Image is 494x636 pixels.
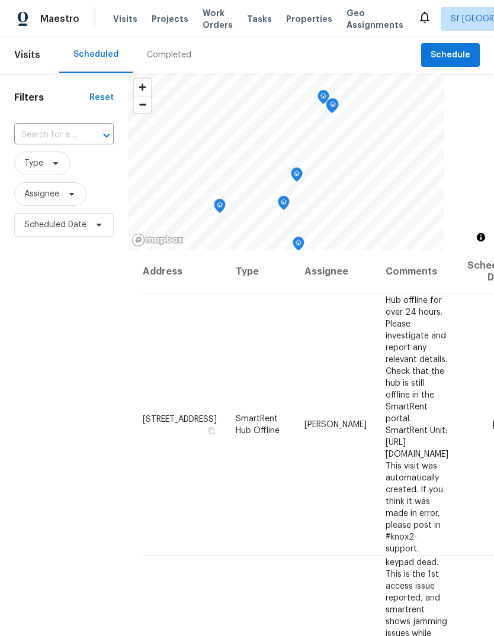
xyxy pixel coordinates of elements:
th: Type [226,250,295,293]
div: Map marker [291,167,303,186]
button: Zoom out [134,96,151,113]
th: Address [142,250,226,293]
div: Reset [89,92,114,104]
button: Open [98,127,115,144]
span: Tasks [247,15,272,23]
span: Toggle attribution [477,231,485,244]
div: Map marker [293,237,304,255]
a: Mapbox homepage [131,233,184,247]
span: SmartRent Hub Offline [236,414,280,434]
input: Search for an address... [14,126,81,144]
canvas: Map [128,73,444,250]
button: Zoom in [134,79,151,96]
span: Visits [113,13,137,25]
div: Map marker [278,196,290,214]
button: Toggle attribution [474,230,488,244]
span: Schedule [431,48,470,63]
h1: Filters [14,92,89,104]
span: Projects [152,13,188,25]
div: Map marker [327,98,339,117]
th: Comments [376,250,458,293]
span: Assignee [24,188,59,200]
span: Hub offline for over 24 hours. Please investigate and report any relevant details. Check that the... [386,296,448,553]
span: Properties [286,13,332,25]
button: Schedule [421,43,480,67]
div: Map marker [317,90,329,108]
th: Assignee [295,250,376,293]
span: Visits [14,42,40,68]
span: Geo Assignments [347,7,403,31]
span: Work Orders [203,7,233,31]
span: [STREET_ADDRESS] [143,415,217,423]
div: Map marker [214,199,226,217]
span: Scheduled Date [24,219,86,231]
span: Type [24,157,43,169]
span: Maestro [40,13,79,25]
div: Scheduled [73,49,118,60]
button: Copy Address [206,425,217,435]
span: [PERSON_NAME] [304,420,367,428]
div: Completed [147,49,191,61]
